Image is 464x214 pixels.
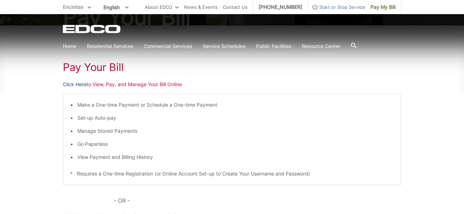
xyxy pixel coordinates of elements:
a: EDCD logo. Return to the homepage. [63,25,121,33]
a: Resource Center [302,42,340,50]
a: Click Here [63,81,87,88]
p: to View, Pay, and Manage Your Bill Online [63,81,401,88]
a: Residential Services [87,42,133,50]
li: Manage Stored Payments [77,127,394,135]
span: Pay My Bill [370,3,395,11]
h1: Pay Your Bill [63,61,401,73]
p: - OR - [114,196,401,206]
a: Service Schedules [203,42,245,50]
a: Contact Us [223,3,248,11]
li: Set-up Auto-pay [77,114,394,122]
li: View Payment and Billing History [77,153,394,161]
a: Public Facilities [256,42,291,50]
a: Commercial Services [144,42,192,50]
li: Make a One-time Payment or Schedule a One-time Payment [77,101,394,109]
p: * Requires a One-time Registration (or Online Account Set-up to Create Your Username and Password) [70,170,394,178]
a: News & Events [184,3,218,11]
a: Home [63,42,76,50]
span: Encinitas [63,4,83,10]
a: About EDCO [145,3,179,11]
span: English [98,1,134,13]
li: Go Paperless [77,140,394,148]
